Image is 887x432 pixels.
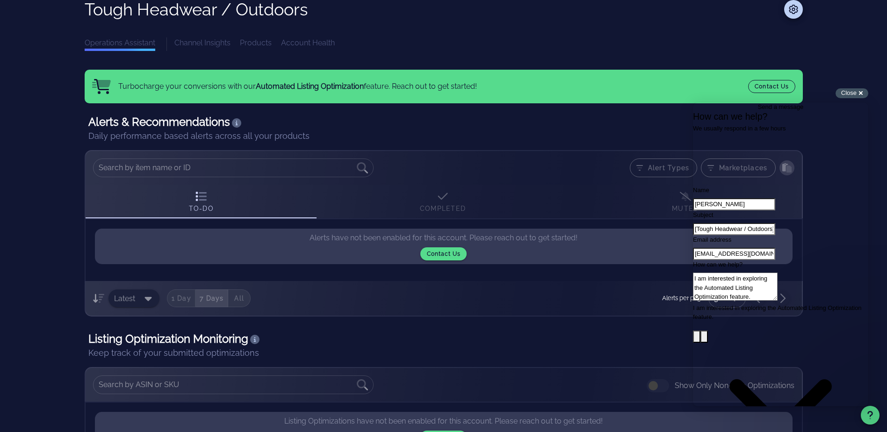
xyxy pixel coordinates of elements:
span: Automated Listing Optimization [256,82,364,91]
button: Contact us [748,80,795,93]
span: Close [841,89,857,96]
input: Search by ASIN or SKU [99,377,355,392]
button: Close [836,88,868,98]
h1: Alerts & Recommendations [88,115,799,130]
h1: Listing Optimization Monitoring [88,331,799,346]
div: Keep track of your submitted optimizations [88,346,799,360]
p: Alerts have not been enabled for this account. Please reach out to get started! [95,229,793,264]
iframe: Help Scout Beacon - Live Chat, Contact Form, and Knowledge Base [693,102,868,406]
a: To-Do [86,185,317,218]
span: contact us [426,251,461,257]
button: Support [861,406,880,425]
div: Daily performance based alerts across all your products [88,130,799,143]
span: Turbocharge your conversions with our feature. Reach out to get started! [118,82,477,91]
button: contact us [420,247,467,260]
small: Alerts per page [662,294,705,302]
input: Search by item name or ID [99,160,355,175]
span: Contact us [754,83,789,90]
